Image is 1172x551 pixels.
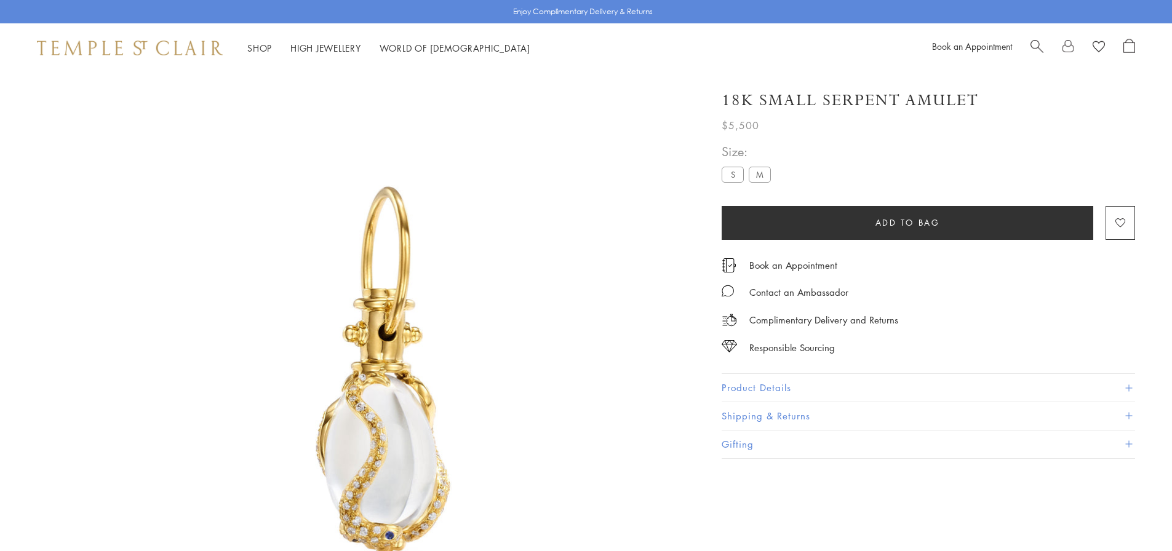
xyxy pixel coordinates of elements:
[722,402,1135,430] button: Shipping & Returns
[875,216,940,229] span: Add to bag
[722,141,776,162] span: Size:
[1093,39,1105,57] a: View Wishlist
[749,285,848,300] div: Contact an Ambassador
[722,285,734,297] img: MessageIcon-01_2.svg
[722,90,979,111] h1: 18K Small Serpent Amulet
[749,340,835,355] div: Responsible Sourcing
[247,41,530,56] nav: Main navigation
[749,258,837,272] a: Book an Appointment
[513,6,653,18] p: Enjoy Complimentary Delivery & Returns
[749,167,771,182] label: M
[247,42,272,54] a: ShopShop
[1123,39,1135,57] a: Open Shopping Bag
[722,206,1093,240] button: Add to bag
[722,312,737,328] img: icon_delivery.svg
[290,42,361,54] a: High JewelleryHigh Jewellery
[380,42,530,54] a: World of [DEMOGRAPHIC_DATA]World of [DEMOGRAPHIC_DATA]
[722,117,759,133] span: $5,500
[722,374,1135,402] button: Product Details
[722,258,736,272] img: icon_appointment.svg
[1030,39,1043,57] a: Search
[722,340,737,352] img: icon_sourcing.svg
[722,430,1135,458] button: Gifting
[722,167,744,182] label: S
[37,41,223,55] img: Temple St. Clair
[749,312,898,328] p: Complimentary Delivery and Returns
[932,40,1012,52] a: Book an Appointment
